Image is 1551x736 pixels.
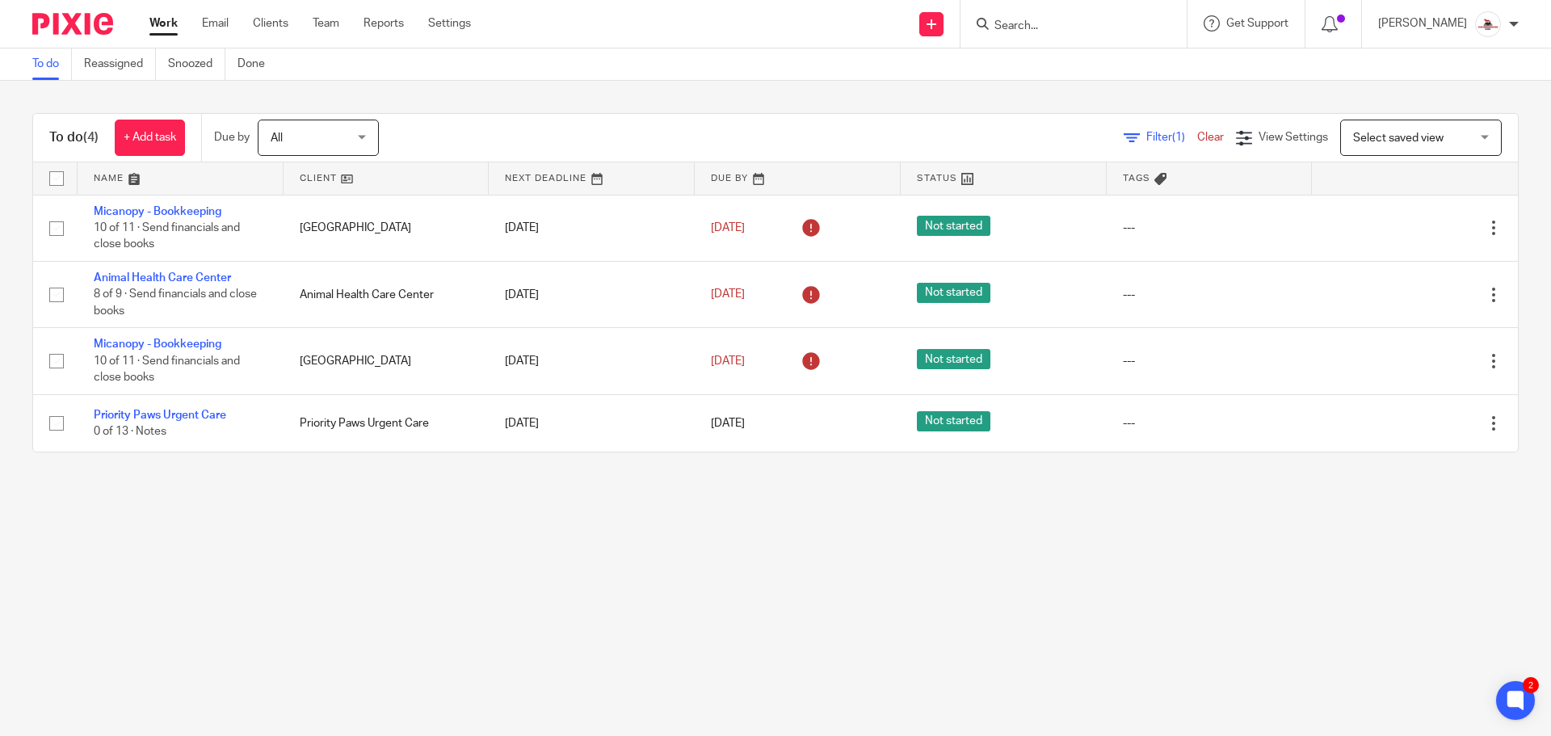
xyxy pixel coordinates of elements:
[94,426,166,437] span: 0 of 13 · Notes
[94,410,226,421] a: Priority Paws Urgent Care
[284,261,490,327] td: Animal Health Care Center
[1259,132,1328,143] span: View Settings
[1523,677,1539,693] div: 2
[94,272,231,284] a: Animal Health Care Center
[94,355,240,384] span: 10 of 11 · Send financials and close books
[284,195,490,261] td: [GEOGRAPHIC_DATA]
[917,411,990,431] span: Not started
[1475,11,1501,37] img: EtsyProfilePhoto.jpg
[428,15,471,32] a: Settings
[489,328,695,394] td: [DATE]
[84,48,156,80] a: Reassigned
[489,394,695,452] td: [DATE]
[214,129,250,145] p: Due by
[1123,353,1297,369] div: ---
[993,19,1138,34] input: Search
[711,222,745,233] span: [DATE]
[1197,132,1224,143] a: Clear
[489,261,695,327] td: [DATE]
[711,418,745,429] span: [DATE]
[32,48,72,80] a: To do
[1123,220,1297,236] div: ---
[1226,18,1288,29] span: Get Support
[489,195,695,261] td: [DATE]
[711,355,745,367] span: [DATE]
[83,131,99,144] span: (4)
[168,48,225,80] a: Snoozed
[1123,415,1297,431] div: ---
[49,129,99,146] h1: To do
[94,206,221,217] a: Micanopy - Bookkeeping
[1172,132,1185,143] span: (1)
[149,15,178,32] a: Work
[237,48,277,80] a: Done
[1353,132,1444,144] span: Select saved view
[284,394,490,452] td: Priority Paws Urgent Care
[284,328,490,394] td: [GEOGRAPHIC_DATA]
[917,283,990,303] span: Not started
[253,15,288,32] a: Clients
[202,15,229,32] a: Email
[1123,287,1297,303] div: ---
[32,13,113,35] img: Pixie
[94,339,221,350] a: Micanopy - Bookkeeping
[711,289,745,301] span: [DATE]
[1123,174,1150,183] span: Tags
[917,349,990,369] span: Not started
[313,15,339,32] a: Team
[271,132,283,144] span: All
[94,222,240,250] span: 10 of 11 · Send financials and close books
[115,120,185,156] a: + Add task
[1146,132,1197,143] span: Filter
[364,15,404,32] a: Reports
[1378,15,1467,32] p: [PERSON_NAME]
[94,289,257,318] span: 8 of 9 · Send financials and close books
[917,216,990,236] span: Not started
